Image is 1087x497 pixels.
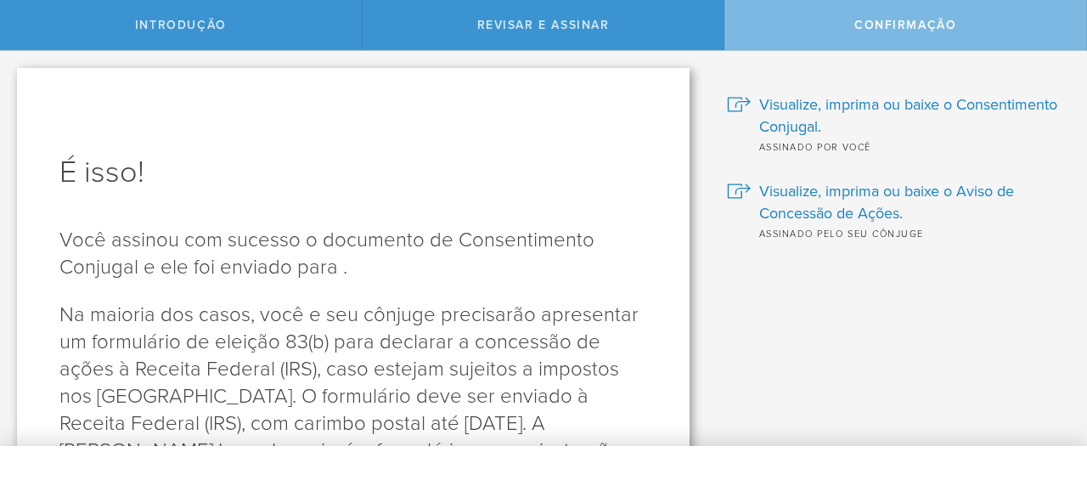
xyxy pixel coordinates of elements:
font: Revisar e assinar [477,18,610,32]
font: Visualize, imprima ou baixe o Consentimento Conjugal. [759,95,1057,136]
font: Introdução [135,18,227,32]
font: Visualize, imprima ou baixe o Aviso de Concessão de Ações. [759,182,1014,223]
font: Assinado por você [759,142,871,153]
font: É isso! [59,154,144,190]
font: Confirmação [854,18,956,32]
font: Na maioria dos casos, você e seu cônjuge precisarão apresentar um formulário de eleição 83(b) par... [59,302,639,490]
font: Você assinou com sucesso o documento de Consentimento Conjugal e ele foi enviado para . [59,228,594,280]
font: Assinado pelo seu cônjuge [759,229,923,240]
